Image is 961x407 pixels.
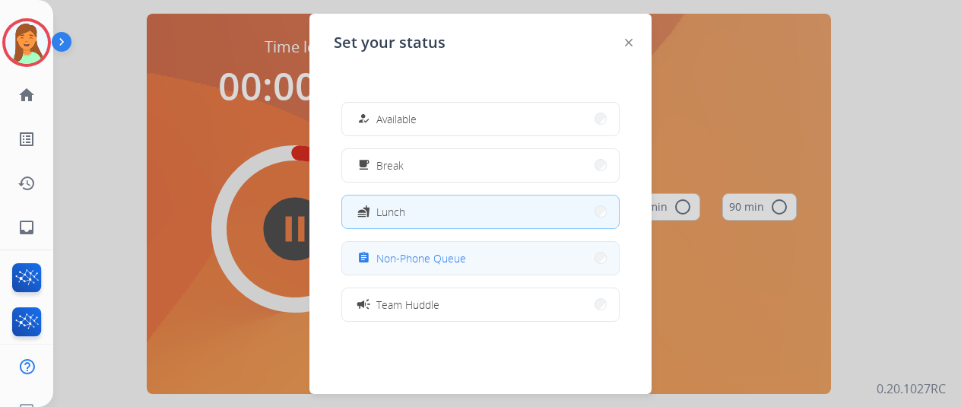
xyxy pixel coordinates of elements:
mat-icon: campaign [356,297,371,312]
span: Lunch [376,204,405,220]
mat-icon: assignment [357,252,370,265]
img: avatar [5,21,48,64]
mat-icon: fastfood [357,205,370,218]
img: close-button [625,39,633,46]
span: Set your status [334,32,446,53]
span: Break [376,157,404,173]
mat-icon: history [17,174,36,192]
mat-icon: free_breakfast [357,159,370,172]
mat-icon: list_alt [17,130,36,148]
span: Non-Phone Queue [376,250,466,266]
button: Break [342,149,619,182]
mat-icon: how_to_reg [357,113,370,126]
button: Lunch [342,196,619,228]
button: Available [342,103,619,135]
button: Non-Phone Queue [342,242,619,275]
button: Team Huddle [342,288,619,321]
mat-icon: home [17,86,36,104]
span: Available [376,111,417,127]
p: 0.20.1027RC [877,380,946,398]
mat-icon: inbox [17,218,36,237]
span: Team Huddle [376,297,439,313]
